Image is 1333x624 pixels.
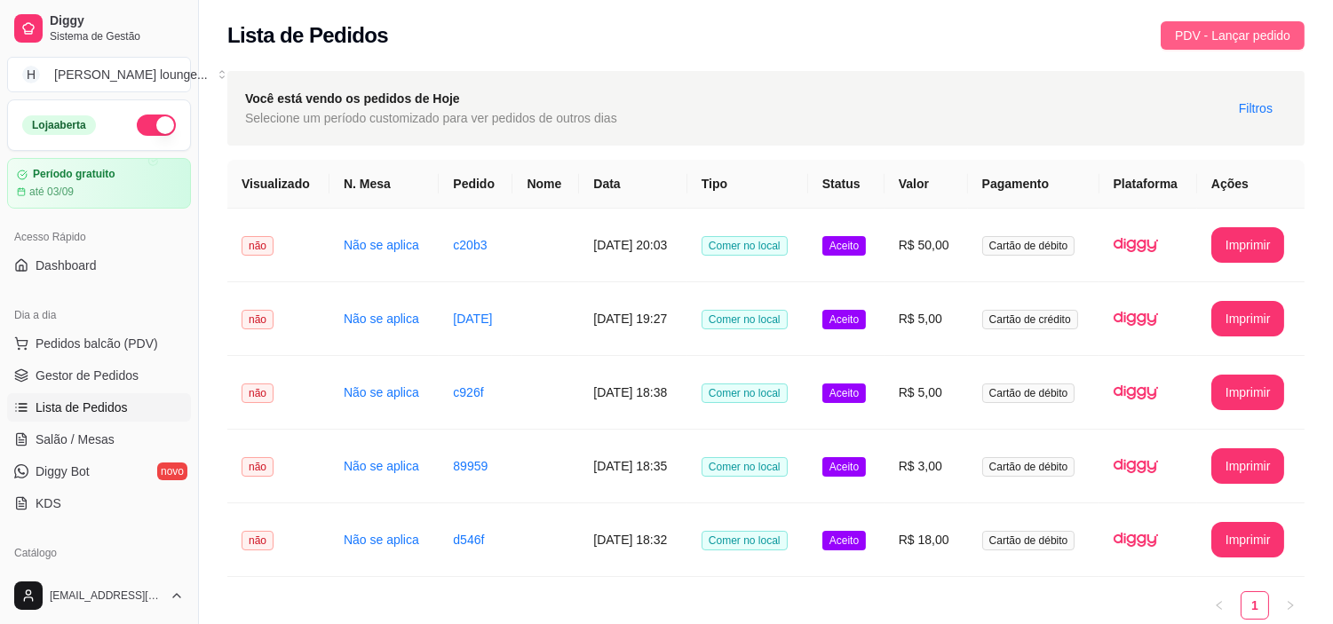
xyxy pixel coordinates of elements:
[50,588,163,603] span: [EMAIL_ADDRESS][DOMAIN_NAME]
[1161,21,1305,50] button: PDV - Lançar pedido
[1211,448,1285,484] button: Imprimir
[242,531,274,550] span: não
[36,399,128,416] span: Lista de Pedidos
[1211,227,1285,263] button: Imprimir
[982,457,1075,477] span: Cartão de débito
[137,115,176,136] button: Alterar Status
[982,383,1075,403] span: Cartão de débito
[7,329,191,358] button: Pedidos balcão (PDV)
[245,108,617,128] span: Selecione um período customizado para ver pedidos de outros dias
[702,310,788,329] span: Comer no local
[1225,94,1287,122] button: Filtros
[579,430,687,503] td: [DATE] 18:35
[822,310,866,329] span: Aceito
[50,29,184,43] span: Sistema de Gestão
[579,282,687,356] td: [DATE] 19:27
[344,312,419,326] a: Não se aplica
[579,209,687,282] td: [DATE] 20:03
[7,574,191,617] button: [EMAIL_ADDRESS][DOMAIN_NAME]
[885,209,968,282] td: R$ 50,00
[227,160,329,209] th: Visualizado
[7,489,191,517] a: KDS
[1276,591,1305,620] li: Next Page
[7,7,191,50] a: DiggySistema de Gestão
[1241,591,1269,620] li: 1
[1114,296,1158,341] img: diggy
[344,238,419,252] a: Não se aplica
[453,312,492,326] a: [DATE]
[1211,301,1285,336] button: Imprimir
[245,91,460,106] strong: Você está vendo os pedidos de Hoje
[7,301,191,329] div: Dia a dia
[808,160,885,209] th: Status
[1114,444,1158,488] img: diggy
[579,356,687,430] td: [DATE] 18:38
[968,160,1099,209] th: Pagamento
[7,425,191,454] a: Salão / Mesas
[36,257,97,274] span: Dashboard
[1114,370,1158,415] img: diggy
[579,503,687,577] td: [DATE] 18:32
[885,356,968,430] td: R$ 5,00
[982,531,1075,550] span: Cartão de débito
[329,160,439,209] th: N. Mesa
[1242,592,1268,619] a: 1
[1205,591,1234,620] li: Previous Page
[1276,591,1305,620] button: right
[227,21,388,50] h2: Lista de Pedidos
[50,13,184,29] span: Diggy
[453,385,483,399] a: c926f
[36,430,115,448] span: Salão / Mesas
[982,236,1075,256] span: Cartão de débito
[579,160,687,209] th: Data
[822,383,866,403] span: Aceito
[1114,517,1158,562] img: diggy
[702,383,788,403] span: Comer no local
[702,236,788,256] span: Comer no local
[36,462,90,480] span: Diggy Bot
[1197,160,1305,209] th: Ações
[242,383,274,403] span: não
[702,457,788,477] span: Comer no local
[36,335,158,352] span: Pedidos balcão (PDV)
[7,223,191,251] div: Acesso Rápido
[7,457,191,486] a: Diggy Botnovo
[1214,600,1225,611] span: left
[1239,99,1273,118] span: Filtros
[7,361,191,390] a: Gestor de Pedidos
[7,57,191,92] button: Select a team
[885,160,968,209] th: Valor
[242,457,274,477] span: não
[1205,591,1234,620] button: left
[344,459,419,473] a: Não se aplica
[687,160,808,209] th: Tipo
[344,385,419,399] a: Não se aplica
[1211,375,1285,410] button: Imprimir
[7,251,191,280] a: Dashboard
[29,185,74,199] article: até 03/09
[885,282,968,356] td: R$ 5,00
[242,236,274,256] span: não
[885,430,968,503] td: R$ 3,00
[1099,160,1197,209] th: Plataforma
[36,367,139,384] span: Gestor de Pedidos
[822,236,866,256] span: Aceito
[22,66,40,83] span: H
[453,459,488,473] a: 89959
[822,457,866,477] span: Aceito
[7,393,191,422] a: Lista de Pedidos
[22,115,96,135] div: Loja aberta
[512,160,579,209] th: Nome
[1285,600,1296,611] span: right
[242,310,274,329] span: não
[453,533,484,547] a: d546f
[885,503,968,577] td: R$ 18,00
[54,66,208,83] div: [PERSON_NAME] lounge ...
[7,158,191,209] a: Período gratuitoaté 03/09
[439,160,512,209] th: Pedido
[1175,26,1290,45] span: PDV - Lançar pedido
[1211,522,1285,557] button: Imprimir
[453,238,487,252] a: c20b3
[1114,223,1158,267] img: diggy
[7,539,191,567] div: Catálogo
